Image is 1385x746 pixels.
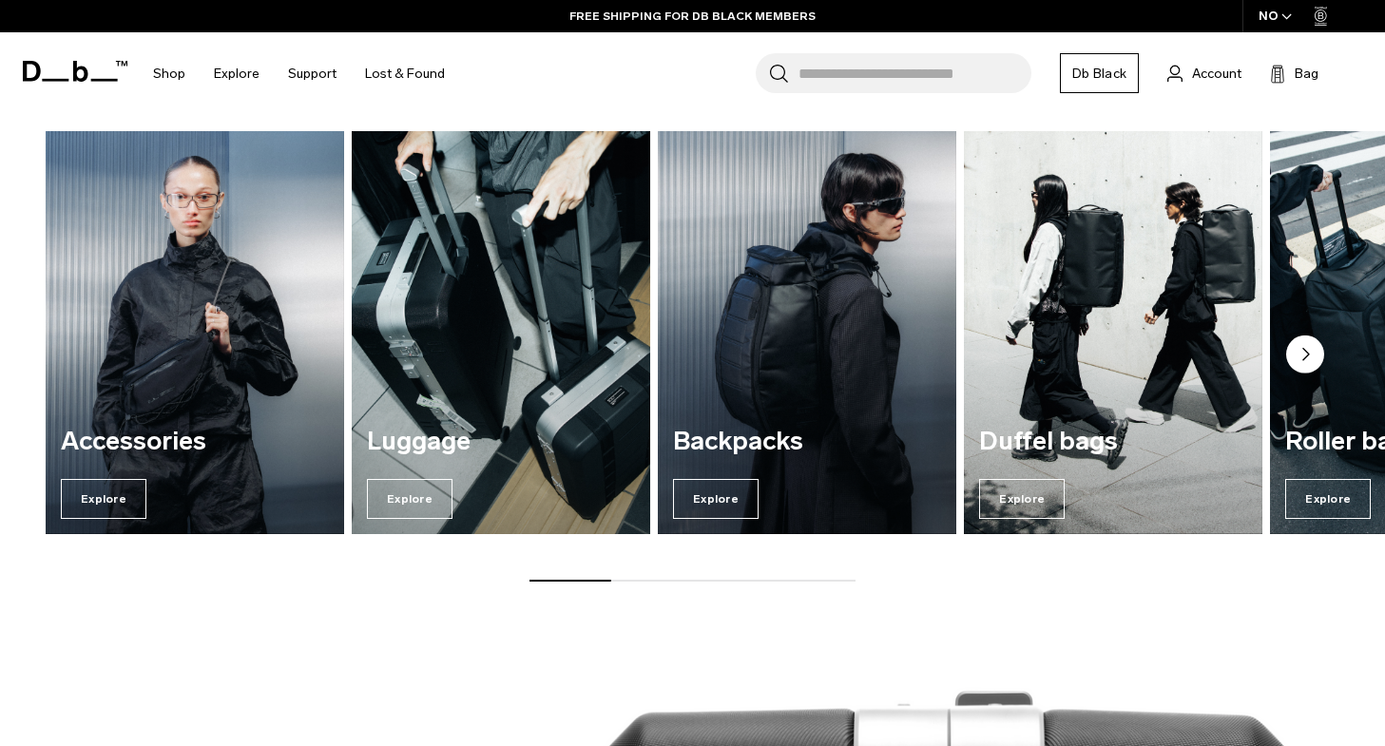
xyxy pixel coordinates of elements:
[214,40,260,107] a: Explore
[964,131,1262,534] div: 4 / 7
[365,40,445,107] a: Lost & Found
[658,131,956,534] a: Backpacks Explore
[367,479,452,519] span: Explore
[367,428,635,456] h3: Luggage
[1270,62,1318,85] button: Bag
[352,131,650,534] div: 2 / 7
[1286,335,1324,377] button: Next slide
[1295,64,1318,84] span: Bag
[288,40,337,107] a: Support
[979,479,1065,519] span: Explore
[153,40,185,107] a: Shop
[1192,64,1241,84] span: Account
[61,479,146,519] span: Explore
[673,428,941,456] h3: Backpacks
[979,428,1247,456] h3: Duffel bags
[46,131,344,534] a: Accessories Explore
[1167,62,1241,85] a: Account
[1285,479,1371,519] span: Explore
[658,131,956,534] div: 3 / 7
[139,32,459,115] nav: Main Navigation
[1060,53,1139,93] a: Db Black
[569,8,816,25] a: FREE SHIPPING FOR DB BLACK MEMBERS
[964,131,1262,534] a: Duffel bags Explore
[673,479,759,519] span: Explore
[61,428,329,456] h3: Accessories
[46,131,344,534] div: 1 / 7
[352,131,650,534] a: Luggage Explore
